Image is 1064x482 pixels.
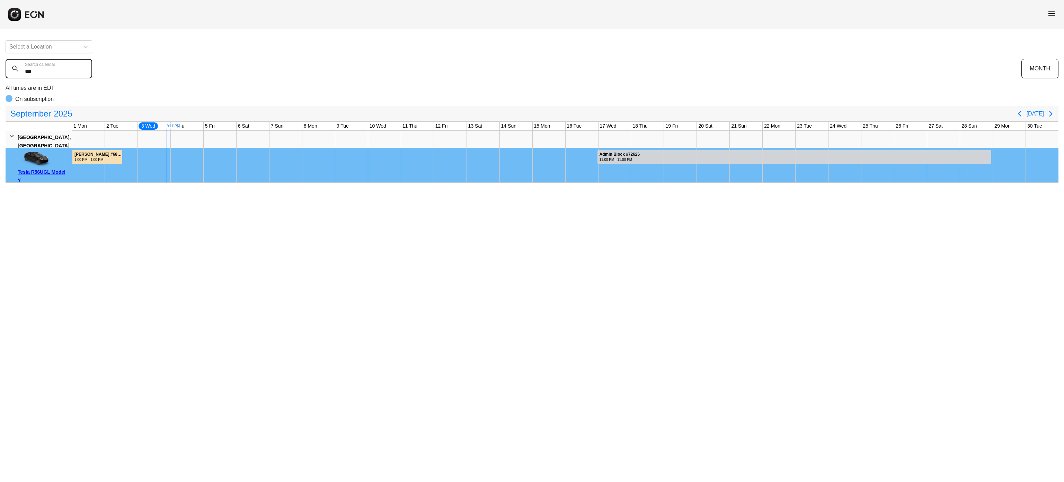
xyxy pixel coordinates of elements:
div: 24 Wed [828,122,848,130]
div: [GEOGRAPHIC_DATA], [GEOGRAPHIC_DATA] [18,133,71,150]
span: September [9,107,52,121]
button: MONTH [1021,59,1058,78]
div: [PERSON_NAME] #68578 [74,152,122,157]
div: 22 Mon [763,122,782,130]
div: 17 Wed [598,122,618,130]
div: 16 Tue [566,122,583,130]
div: 10 Wed [368,122,388,130]
div: 7 Sun [269,122,285,130]
p: All times are in EDT [6,84,1058,92]
div: 12 Fri [434,122,449,130]
div: 5 Fri [204,122,216,130]
div: 30 Tue [1026,122,1044,130]
span: menu [1047,9,1056,18]
div: Rented for 12 days by Admin Block Current status is rental [597,148,992,164]
div: 15 Mon [533,122,552,130]
p: On subscription [15,95,54,103]
label: Search calendar [25,62,55,67]
div: 29 Mon [993,122,1012,130]
div: 8 Mon [302,122,319,130]
div: 6 Sat [237,122,251,130]
button: September2025 [6,107,77,121]
button: Next page [1044,107,1058,121]
div: 14 Sun [500,122,518,130]
div: 19 Fri [664,122,679,130]
div: 11 Thu [401,122,419,130]
div: 13 Sat [467,122,484,130]
div: 11:00 PM - 11:00 PM [600,157,640,162]
div: 1:00 PM - 1:00 PM [74,157,122,162]
div: 4 Thu [171,122,186,130]
img: car [18,150,52,168]
div: Rented for 30 days by meli marin Current status is billable [72,148,123,164]
div: 28 Sun [960,122,978,130]
span: 2025 [52,107,73,121]
div: Admin Block #72626 [600,152,640,157]
div: 2 Tue [105,122,120,130]
div: 3 Wed [138,122,159,130]
div: 1 Mon [72,122,88,130]
div: 27 Sat [927,122,944,130]
div: 21 Sun [730,122,748,130]
div: 25 Thu [861,122,879,130]
div: 23 Tue [796,122,813,130]
div: Tesla R56UGL Model Y [18,168,69,184]
div: 9 Tue [335,122,350,130]
div: 20 Sat [697,122,713,130]
div: 18 Thu [631,122,649,130]
button: Previous page [1013,107,1027,121]
div: 26 Fri [894,122,910,130]
button: [DATE] [1027,107,1044,120]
